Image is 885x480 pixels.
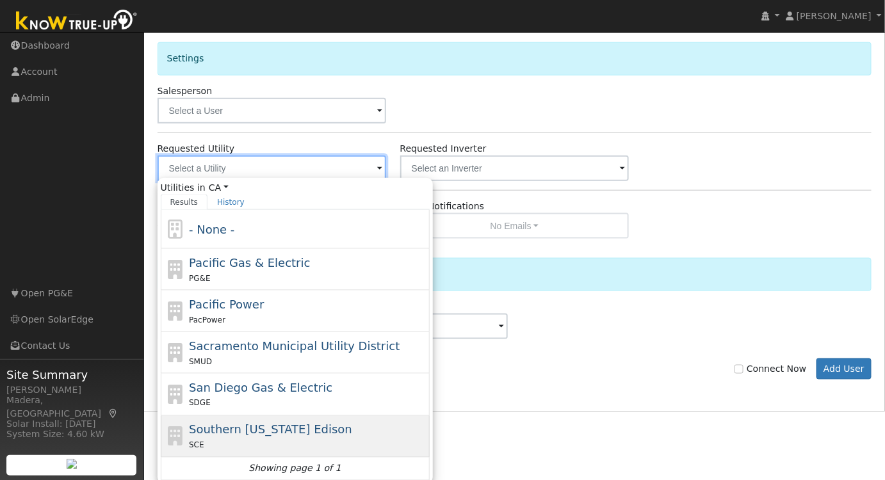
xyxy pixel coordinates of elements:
[189,441,204,450] span: SCE
[189,357,212,366] span: SMUD
[6,417,137,431] div: Solar Install: [DATE]
[189,298,264,311] span: Pacific Power
[816,358,872,380] button: Add User
[735,362,806,376] label: Connect Now
[161,195,208,210] a: Results
[248,462,341,476] i: Showing page 1 of 1
[6,383,137,397] div: [PERSON_NAME]
[209,181,229,195] a: CA
[735,365,743,374] input: Connect Now
[158,84,213,98] label: Salesperson
[158,156,387,181] input: Select a Utility
[6,394,137,420] div: Madera, [GEOGRAPHIC_DATA]
[189,256,310,269] span: Pacific Gas & Electric
[67,459,77,469] img: retrieve
[161,181,430,195] span: Utilities in
[158,42,872,75] div: Settings
[108,408,119,419] a: Map
[158,142,235,156] label: Requested Utility
[6,366,137,383] span: Site Summary
[189,223,234,236] span: - None -
[189,381,332,394] span: San Diego Gas & Electric
[189,316,225,324] span: PacPower
[400,200,485,213] label: Email Notifications
[189,274,210,283] span: PG&E
[189,399,211,408] span: SDGE
[158,258,872,291] div: Actions
[400,142,487,156] label: Requested Inverter
[400,156,629,181] input: Select an Inverter
[158,98,387,124] input: Select a User
[207,195,254,210] a: History
[10,7,144,36] img: Know True-Up
[189,339,400,353] span: Sacramento Municipal Utility District
[797,11,872,21] span: [PERSON_NAME]
[6,428,137,441] div: System Size: 4.60 kW
[189,423,352,436] span: Southern [US_STATE] Edison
